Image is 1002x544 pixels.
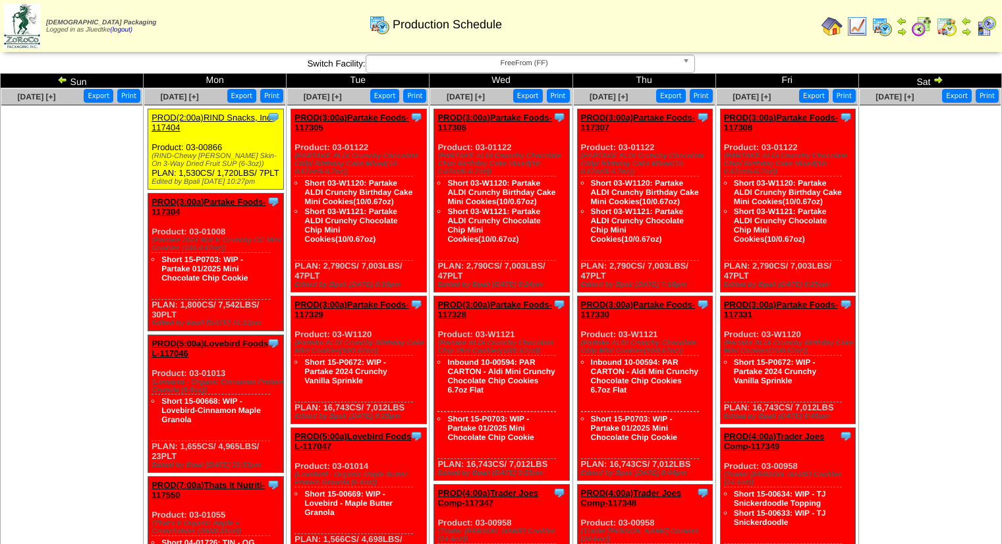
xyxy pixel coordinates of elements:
[152,520,283,535] div: (That's It Organic Apple + Crunchables (200/0.35oz))
[933,74,943,85] img: arrowright.gif
[581,339,713,355] div: (Partake ALDI Crunchy Chocolate Chip Mini Cookies(10/0.67oz))
[148,194,284,331] div: Product: 03-01008 PLAN: 1,800CS / 7,542LBS / 30PLT
[897,26,907,37] img: arrowright.gif
[833,89,856,103] button: Print
[437,113,551,132] a: PROD(3:00a)Partake Foods-117306
[4,4,40,48] img: zoroco-logo-small.webp
[117,89,140,103] button: Print
[553,486,566,499] img: Tooltip
[581,488,681,508] a: PROD(4:00a)Trader Joes Comp-117348
[821,16,843,37] img: home.gif
[267,478,280,491] img: Tooltip
[437,300,551,319] a: PROD(3:00a)Partake Foods-117328
[591,178,699,206] a: Short 03-W1120: Partake ALDI Crunchy Birthday Cake Mini Cookies(10/0.67oz)
[437,281,569,288] div: Edited by Bpali [DATE] 6:24pm
[152,197,265,217] a: PROD(3:00a)Partake Foods-117304
[976,16,997,37] img: calendarcustomer.gif
[961,16,972,26] img: arrowleft.gif
[304,358,387,385] a: Short 15-P0672: WIP - Partake 2024 Crunchy Vanilla Sprinkle
[876,92,914,101] span: [DATE] [+]
[872,16,893,37] img: calendarprod.gif
[720,296,856,424] div: Product: 03-W1120 PLAN: 16,743CS / 7,012LBS
[437,469,569,477] div: Edited by Bpali [DATE] 9:25pm
[152,339,268,358] a: PROD(5:00a)Lovebird Foods L-117046
[734,207,827,244] a: Short 03-W1121: Partake ALDI Crunchy Chocolate Chip Mini Cookies(10/0.67oz)
[696,298,710,311] img: Tooltip
[294,152,426,176] div: (PARTAKE ALDI Crunchy Chocolate Chip/ Birthday Cake Mixed(10-0.67oz/6-6.7oz))
[161,92,199,101] a: [DATE] [+]
[369,14,390,35] img: calendarprod.gif
[267,111,280,124] img: Tooltip
[858,74,1001,88] td: Sat
[84,89,113,103] button: Export
[447,414,534,442] a: Short 15-P0703: WIP - Partake 01/2025 Mini Chocolate Chip Cookie
[911,16,932,37] img: calendarblend.gif
[590,92,628,101] a: [DATE] [+]
[410,111,423,124] img: Tooltip
[581,469,713,477] div: Edited by Bpali [DATE] 8:44pm
[591,358,698,394] a: Inbound 10-00594: PAR CARTON - Aldi Mini Crunchy Chocolate Chip Cookies 6.7oz Flat
[46,19,156,26] span: [DEMOGRAPHIC_DATA] Packaging
[46,19,156,34] span: Logged in as Jluedtke
[434,296,570,481] div: Product: 03-W1121 PLAN: 16,743CS / 7,012LBS
[720,109,856,292] div: Product: 03-01122 PLAN: 2,790CS / 7,003LBS / 47PLT
[724,412,856,420] div: Edited by Bpali [DATE] 8:45pm
[291,109,427,292] div: Product: 03-01122 PLAN: 2,790CS / 7,003LBS / 47PLT
[715,74,858,88] td: Fri
[447,92,485,101] a: [DATE] [+]
[144,74,287,88] td: Mon
[724,471,856,487] div: (Trader [PERSON_NAME] Cookies (24-6oz))
[696,111,710,124] img: Tooltip
[304,178,412,206] a: Short 03-W1120: Partake ALDI Crunchy Birthday Cake Mini Cookies(10/0.67oz)
[733,92,771,101] a: [DATE] [+]
[839,111,852,124] img: Tooltip
[696,486,710,499] img: Tooltip
[437,528,569,543] div: (Trader [PERSON_NAME] Cookies (24-6oz))
[976,89,999,103] button: Print
[839,298,852,311] img: Tooltip
[942,89,972,103] button: Export
[936,16,957,37] img: calendarinout.gif
[581,152,713,176] div: (PARTAKE ALDI Crunchy Chocolate Chip/ Birthday Cake Mixed(10-0.67oz/6-6.7oz))
[152,378,283,394] div: (Lovebird - Organic Cinnamon Protein Granola (6-8oz))
[447,358,555,394] a: Inbound 10-00594: PAR CARTON - Aldi Mini Crunchy Chocolate Chip Cookies 6.7oz Flat
[294,471,426,487] div: (Lovebird - Organic Maple Butter Protein Granola (6-8oz))
[430,74,572,88] td: Wed
[370,89,400,103] button: Export
[393,18,502,32] span: Production Schedule
[294,412,426,420] div: Edited by Bpali [DATE] 9:25pm
[1,74,144,88] td: Sun
[148,335,284,473] div: Product: 03-01013 PLAN: 1,655CS / 4,965LBS / 23PLT
[734,489,826,508] a: Short 15-00634: WIP - TJ Snickerdoodle Topping
[591,207,684,244] a: Short 03-W1121: Partake ALDI Crunchy Chocolate Chip Mini Cookies(10/0.67oz)
[304,489,393,517] a: Short 15-00669: WIP - Lovebird - Maple Butter Granola
[581,281,713,288] div: Edited by Bpali [DATE] 7:16pm
[581,528,713,543] div: (Trader [PERSON_NAME] Cookies (24-6oz))
[110,26,132,34] a: (logout)
[734,178,842,206] a: Short 03-W1120: Partake ALDI Crunchy Birthday Cake Mini Cookies(10/0.67oz)
[17,92,55,101] span: [DATE] [+]
[961,26,972,37] img: arrowright.gif
[152,236,283,252] div: (Partake 2024 BULK Crunchy CC Mini Cookies (100-0.67oz))
[437,339,569,355] div: (Partake ALDI Crunchy Chocolate Chip Mini Cookies(10/0.67oz))
[581,113,695,132] a: PROD(3:00a)Partake Foods-117307
[287,74,430,88] td: Tue
[260,89,283,103] button: Print
[724,339,856,355] div: (Partake ALDI Crunchy Birthday Cake Mini Cookies(10/0.67oz))
[724,152,856,176] div: (PARTAKE ALDI Crunchy Chocolate Chip/ Birthday Cake Mixed(10-0.67oz/6-6.7oz))
[734,358,816,385] a: Short 15-P0672: WIP - Partake 2024 Crunchy Vanilla Sprinkle
[839,429,852,443] img: Tooltip
[403,89,426,103] button: Print
[656,89,686,103] button: Export
[690,89,713,103] button: Print
[799,89,829,103] button: Export
[267,195,280,208] img: Tooltip
[152,178,283,186] div: Edited by Bpali [DATE] 10:27pm
[304,207,397,244] a: Short 03-W1121: Partake ALDI Crunchy Chocolate Chip Mini Cookies(10/0.67oz)
[148,109,284,190] div: Product: 03-00866 PLAN: 1,530CS / 1,720LBS / 7PLT
[161,255,248,283] a: Short 15-P0703: WIP - Partake 01/2025 Mini Chocolate Chip Cookie
[152,461,283,469] div: Edited by Bpali [DATE] 10:33pm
